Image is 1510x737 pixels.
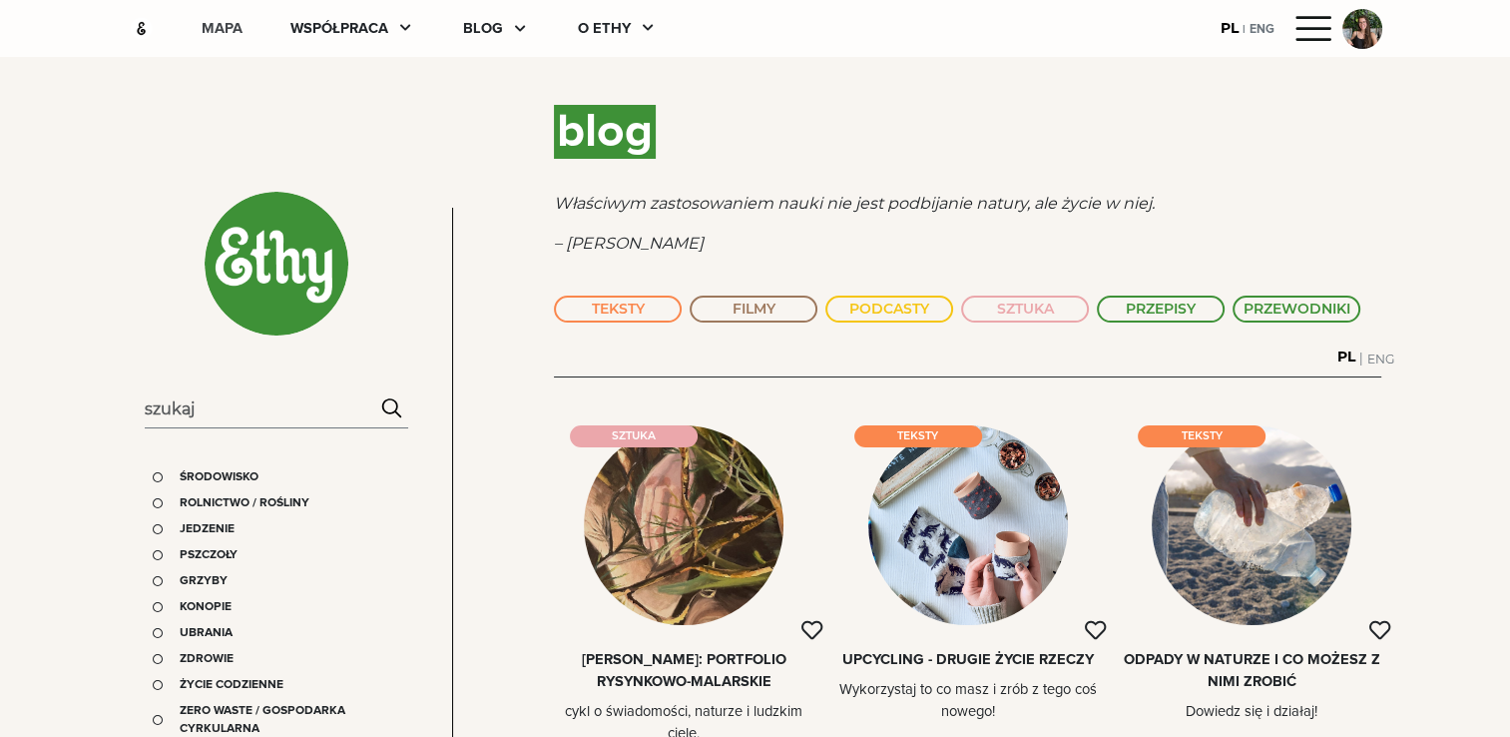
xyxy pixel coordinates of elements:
[1122,625,1381,723] a: Odpady w naturze i co możesz z nimi zrobićDowiedz się i działaj!
[578,18,631,40] div: O ethy
[180,468,258,486] div: Środowisko
[180,546,238,564] div: Pszczoły
[1366,347,1393,368] div: ENG
[1097,296,1225,323] button: PRZEPISY
[180,624,233,642] div: Ubrania
[290,18,388,40] div: współpraca
[129,16,154,41] img: ethy-logo
[202,18,243,40] div: mapa
[1250,17,1274,39] div: ENG
[180,520,235,538] div: Jedzenie
[145,391,408,428] input: Search
[554,105,656,159] span: blog
[1239,21,1250,39] div: |
[1122,649,1381,693] div: Odpady w naturze i co możesz z nimi zrobić
[180,676,283,694] div: Życie codzienne
[205,192,348,336] img: ethy-logo
[1354,350,1366,368] div: |
[825,296,953,323] button: PODCASTY
[1122,701,1381,723] div: Dowiedz się i działaj!
[554,232,1381,256] p: – [PERSON_NAME]
[1336,347,1354,368] div: PL
[554,649,813,693] div: [PERSON_NAME]: portfolio rysynkowo-malarskie
[838,649,1098,671] div: Upcycling - drugie życie rzeczy
[180,650,234,668] div: Zdrowie
[1221,18,1239,39] div: PL
[554,192,1381,216] p: Właściwym zastosowaniem nauki nie jest podbijanie natury, ale życie w niej.
[373,387,410,427] img: search.svg
[180,494,309,512] div: Rolnictwo / Rośliny
[1233,296,1360,323] button: PRZEWODNIKI
[838,625,1098,723] a: Upcycling - drugie życie rzeczyWykorzystaj to co masz i zrób z tego coś nowego!
[961,296,1089,323] button: SZTUKA
[838,679,1098,723] div: Wykorzystaj to co masz i zrób z tego coś nowego!
[180,572,228,590] div: Grzyby
[180,598,232,616] div: Konopie
[554,296,682,323] button: TEKSTY
[690,296,817,323] button: FILMY
[463,18,503,40] div: blog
